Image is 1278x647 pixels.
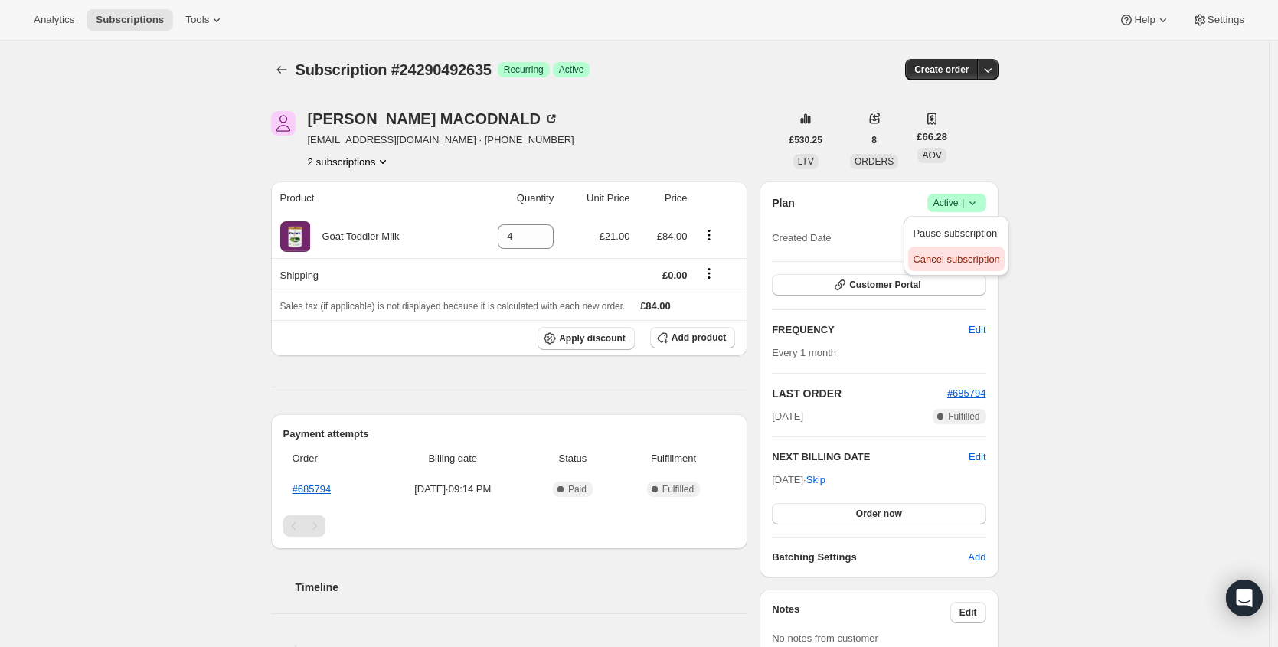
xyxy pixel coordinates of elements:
th: Order [283,442,377,475]
span: Customer Portal [849,279,920,291]
h2: LAST ORDER [772,386,947,401]
th: Quantity [464,181,558,215]
h2: Plan [772,195,795,211]
button: Product actions [697,227,721,243]
th: Product [271,181,464,215]
button: Order now [772,503,985,524]
nav: Pagination [283,515,736,537]
span: Apply discount [559,332,626,345]
span: 8 [871,134,877,146]
span: Billing date [381,451,525,466]
span: Create order [914,64,969,76]
span: Settings [1208,14,1244,26]
button: Edit [959,318,995,342]
span: ORDERS [855,156,894,167]
a: #685794 [293,483,332,495]
span: Active [559,64,584,76]
span: Edit [969,322,985,338]
button: £530.25 [780,129,832,151]
span: £0.00 [662,270,688,281]
span: [DATE] · [772,474,825,485]
span: £21.00 [600,230,630,242]
h2: Payment attempts [283,426,736,442]
button: Tools [176,9,234,31]
span: Skip [806,472,825,488]
span: [DATE] · 09:14 PM [381,482,525,497]
span: | [962,197,964,209]
span: Subscriptions [96,14,164,26]
button: Shipping actions [697,265,721,282]
button: Help [1110,9,1179,31]
span: No notes from customer [772,632,878,644]
h6: Batching Settings [772,550,968,565]
img: product img [280,221,311,252]
span: Tools [185,14,209,26]
span: Order now [856,508,902,520]
span: Recurring [504,64,544,76]
button: 8 [862,129,886,151]
button: Customer Portal [772,274,985,296]
span: £84.00 [657,230,688,242]
span: £530.25 [789,134,822,146]
span: Active [933,195,980,211]
h2: Timeline [296,580,748,595]
div: Open Intercom Messenger [1226,580,1263,616]
span: Kelly MACODNALD [271,111,296,136]
span: Analytics [34,14,74,26]
button: Skip [797,468,835,492]
button: Cancel subscription [908,247,1004,271]
span: Add [968,550,985,565]
span: Sales tax (if applicable) is not displayed because it is calculated with each new order. [280,301,626,312]
th: Shipping [271,258,464,292]
span: [DATE] [772,409,803,424]
button: Apply discount [538,327,635,350]
button: Create order [905,59,978,80]
span: Edit [959,606,977,619]
span: Add product [672,332,726,344]
span: Every 1 month [772,347,836,358]
span: Help [1134,14,1155,26]
div: [PERSON_NAME] MACODNALD [308,111,559,126]
span: Fulfillment [621,451,726,466]
span: £66.28 [917,129,947,145]
span: Created Date [772,230,831,246]
span: [EMAIL_ADDRESS][DOMAIN_NAME] · [PHONE_NUMBER] [308,132,574,148]
button: Subscriptions [271,59,293,80]
h2: NEXT BILLING DATE [772,449,969,465]
th: Unit Price [558,181,634,215]
span: Paid [568,483,587,495]
span: Pause subscription [913,227,997,239]
button: Analytics [25,9,83,31]
span: LTV [798,156,814,167]
div: Goat Toddler Milk [311,229,400,244]
span: Status [534,451,612,466]
button: Settings [1183,9,1253,31]
span: Cancel subscription [913,253,999,265]
span: Subscription #24290492635 [296,61,492,78]
h2: FREQUENCY [772,322,969,338]
h3: Notes [772,602,950,623]
button: Add product [650,327,735,348]
button: Subscriptions [87,9,173,31]
button: Product actions [308,154,391,169]
span: Fulfilled [662,483,694,495]
span: AOV [922,150,941,161]
button: #685794 [947,386,986,401]
span: Fulfilled [948,410,979,423]
button: Edit [950,602,986,623]
button: Pause subscription [908,221,1004,245]
th: Price [634,181,691,215]
span: £84.00 [640,300,671,312]
button: Add [959,545,995,570]
button: Edit [969,449,985,465]
a: #685794 [947,387,986,399]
